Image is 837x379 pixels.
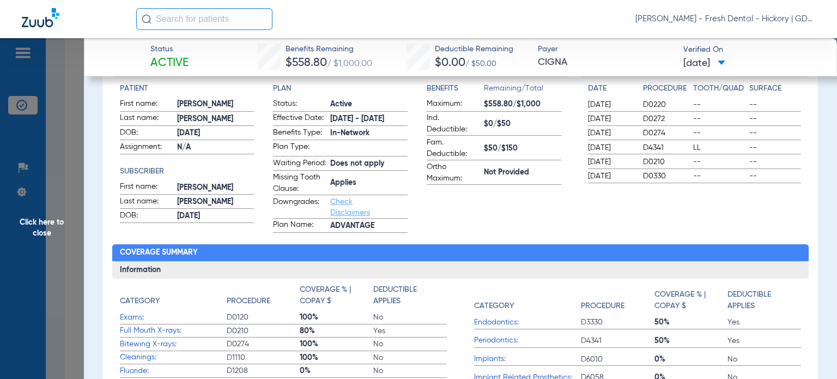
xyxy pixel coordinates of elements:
[643,113,689,124] span: D0272
[693,157,745,167] span: --
[112,261,809,279] h3: Information
[727,289,795,312] h4: Deductible Applies
[286,44,372,55] span: Benefits Remaining
[330,198,370,216] a: Check Disclaimers
[177,128,254,139] span: [DATE]
[588,83,634,98] app-breakdown-title: Date
[373,284,447,311] app-breakdown-title: Deductible Applies
[373,339,447,350] span: No
[286,57,327,69] span: $558.80
[727,335,801,346] span: Yes
[435,57,465,69] span: $0.00
[120,284,227,311] app-breakdown-title: Category
[177,113,254,125] span: [PERSON_NAME]
[654,317,728,328] span: 50%
[273,219,326,232] span: Plan Name:
[749,113,801,124] span: --
[465,60,496,68] span: / $50.00
[654,289,722,312] h4: Coverage % | Copay $
[300,284,367,307] h4: Coverage % | Copay $
[693,128,745,139] span: --
[683,44,819,56] span: Verified On
[427,161,480,184] span: Ortho Maximum:
[273,172,326,195] span: Missing Tooth Clause:
[120,196,173,209] span: Last name:
[693,83,745,98] app-breakdown-title: Tooth/Quad
[484,143,561,154] span: $50/$150
[330,128,408,139] span: In-Network
[727,354,801,365] span: No
[177,196,254,208] span: [PERSON_NAME]
[588,83,634,94] h4: Date
[327,59,372,68] span: / $1,000.00
[273,83,408,94] app-breakdown-title: Plan
[581,354,654,365] span: D6010
[654,354,728,365] span: 0%
[227,284,300,311] app-breakdown-title: Procedure
[330,220,408,232] span: ADVANTAGE
[112,244,809,262] h2: Coverage Summary
[227,296,270,307] h4: Procedure
[373,326,447,336] span: Yes
[588,128,634,139] span: [DATE]
[120,127,173,140] span: DOB:
[749,83,801,98] app-breakdown-title: Surface
[693,171,745,182] span: --
[427,137,480,160] span: Fam. Deductible:
[693,83,745,94] h4: Tooth/Quad
[588,99,634,110] span: [DATE]
[300,365,373,376] span: 0%
[581,300,624,312] h4: Procedure
[635,14,815,25] span: [PERSON_NAME] - Fresh Dental - Hickory | GDP
[474,284,581,316] app-breakdown-title: Category
[177,210,254,222] span: [DATE]
[227,352,300,363] span: D1110
[427,112,480,135] span: Ind. Deductible:
[120,339,227,350] span: Bitewing X-rays:
[588,157,634,167] span: [DATE]
[693,99,745,110] span: --
[474,353,581,365] span: Implants:
[474,335,581,346] span: Periodontics:
[177,182,254,194] span: [PERSON_NAME]
[273,141,326,156] span: Plan Type:
[120,296,160,307] h4: Category
[538,44,674,55] span: Payer
[727,284,801,316] app-breakdown-title: Deductible Applies
[273,196,326,218] span: Downgrades:
[727,317,801,328] span: Yes
[749,171,801,182] span: --
[683,57,725,70] span: [DATE]
[484,118,561,130] span: $0/$50
[783,327,837,379] div: Chat Widget
[227,312,300,323] span: D0120
[120,83,254,94] app-breakdown-title: Patient
[643,171,689,182] span: D0330
[227,326,300,336] span: D0210
[643,142,689,153] span: D4341
[177,99,254,110] span: [PERSON_NAME]
[749,157,801,167] span: --
[749,128,801,139] span: --
[427,98,480,111] span: Maximum:
[749,142,801,153] span: --
[300,339,373,350] span: 100%
[435,44,513,55] span: Deductible Remaining
[484,167,561,178] span: Not Provided
[300,284,373,311] app-breakdown-title: Coverage % | Copay $
[749,83,801,94] h4: Surface
[227,339,300,350] span: D0274
[120,141,173,154] span: Assignment:
[643,83,689,94] h4: Procedure
[643,128,689,139] span: D0274
[273,98,326,111] span: Status:
[120,166,254,177] h4: Subscriber
[330,177,408,189] span: Applies
[330,158,408,170] span: Does not apply
[538,56,674,69] span: CIGNA
[150,44,189,55] span: Status
[693,142,745,153] span: LL
[300,352,373,363] span: 100%
[373,365,447,376] span: No
[643,99,689,110] span: D0220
